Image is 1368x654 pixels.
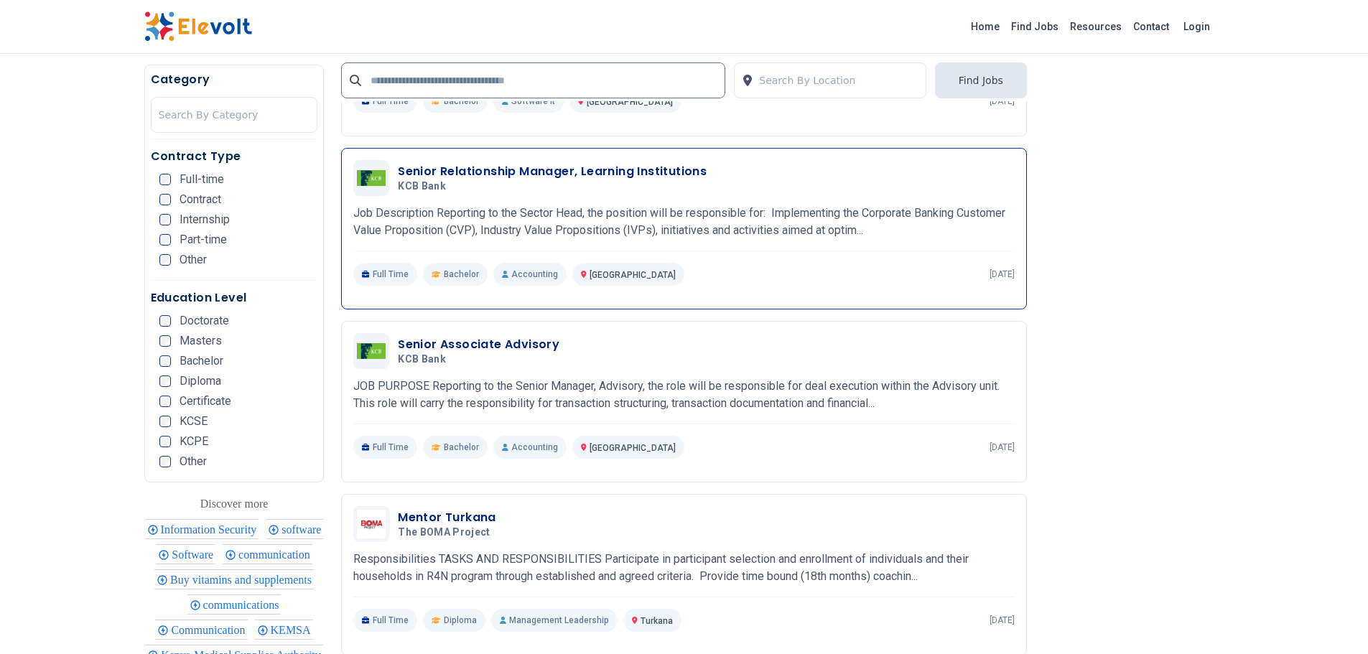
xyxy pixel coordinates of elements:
[159,456,171,467] input: Other
[398,509,496,526] h3: Mentor Turkana
[1064,15,1127,38] a: Resources
[590,443,676,453] span: [GEOGRAPHIC_DATA]
[281,523,325,536] span: software
[180,214,230,225] span: Internship
[159,436,171,447] input: KCPE
[353,436,417,459] p: Full Time
[444,442,479,453] span: Bachelor
[271,624,315,636] span: KEMSA
[1044,65,1224,495] iframe: Advertisement
[180,456,207,467] span: Other
[398,180,446,193] span: KCB Bank
[159,194,171,205] input: Contract
[444,95,479,107] span: Bachelor
[444,268,479,280] span: Bachelor
[159,174,171,185] input: Full-time
[180,254,207,266] span: Other
[590,270,676,280] span: [GEOGRAPHIC_DATA]
[398,336,559,353] h3: Senior Associate Advisory
[154,569,314,589] div: Buy vitamins and supplements
[180,194,221,205] span: Contract
[159,375,171,387] input: Diploma
[145,519,259,539] div: Information Security
[151,289,318,307] h5: Education Level
[180,315,229,327] span: Doctorate
[357,343,386,359] img: KCB Bank
[180,234,227,246] span: Part-time
[357,170,386,186] img: KCB Bank
[353,333,1015,459] a: KCB BankSenior Associate AdvisoryKCB BankJOB PURPOSE Reporting to the Senior Manager, Advisory, t...
[444,615,477,626] span: Diploma
[353,609,417,632] p: Full Time
[353,205,1015,239] p: Job Description Reporting to the Sector Head, the position will be responsible for: Implementing ...
[266,519,323,539] div: software
[353,160,1015,286] a: KCB BankSenior Relationship Manager, Learning InstitutionsKCB BankJob Description Reporting to th...
[1005,15,1064,38] a: Find Jobs
[255,620,313,640] div: KEMSA
[156,544,215,564] div: Software
[155,620,247,640] div: Communication
[493,263,567,286] p: Accounting
[159,234,171,246] input: Part-time
[180,355,223,367] span: Bachelor
[159,355,171,367] input: Bachelor
[161,523,261,536] span: Information Security
[171,624,249,636] span: Communication
[990,442,1015,453] p: [DATE]
[180,416,208,427] span: KCSE
[641,616,673,626] span: Turkana
[159,396,171,407] input: Certificate
[990,95,1015,107] p: [DATE]
[223,544,312,564] div: communication
[187,594,281,615] div: communications
[203,599,284,611] span: communications
[353,263,417,286] p: Full Time
[990,615,1015,626] p: [DATE]
[491,609,618,632] p: Management Leadership
[159,315,171,327] input: Doctorate
[1296,585,1368,654] iframe: Chat Widget
[935,62,1027,98] button: Find Jobs
[159,254,171,266] input: Other
[180,174,224,185] span: Full-time
[398,163,707,180] h3: Senior Relationship Manager, Learning Institutions
[170,574,316,586] span: Buy vitamins and supplements
[353,378,1015,412] p: JOB PURPOSE Reporting to the Senior Manager, Advisory, the role will be responsible for deal exec...
[353,551,1015,585] p: Responsibilities TASKS AND RESPONSIBILITIES Participate in participant selection and enrollment o...
[159,214,171,225] input: Internship
[1175,12,1219,41] a: Login
[353,506,1015,632] a: The BOMA ProjectMentor TurkanaThe BOMA ProjectResponsibilities TASKS AND RESPONSIBILITIES Partici...
[151,71,318,88] h5: Category
[493,436,567,459] p: Accounting
[1127,15,1175,38] a: Contact
[990,268,1015,280] p: [DATE]
[151,148,318,165] h5: Contract Type
[172,548,218,561] span: Software
[238,548,315,561] span: communication
[353,90,417,113] p: Full Time
[493,90,564,113] p: Software It
[357,510,386,538] img: The BOMA Project
[159,335,171,347] input: Masters
[159,416,171,427] input: KCSE
[180,335,222,347] span: Masters
[180,436,208,447] span: KCPE
[587,97,673,107] span: [GEOGRAPHIC_DATA]
[965,15,1005,38] a: Home
[180,375,221,387] span: Diploma
[180,396,231,407] span: Certificate
[398,526,490,539] span: The BOMA Project
[144,11,252,42] img: Elevolt
[200,494,269,514] div: These are topics related to the article that might interest you
[398,353,446,366] span: KCB Bank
